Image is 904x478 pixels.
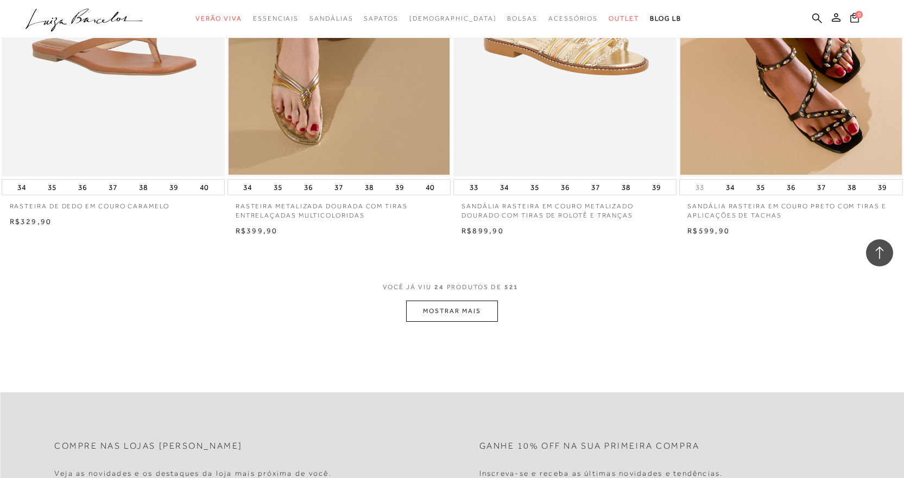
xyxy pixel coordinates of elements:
span: Bolsas [507,15,538,22]
button: 33 [466,180,482,195]
button: 34 [240,180,255,195]
a: SANDÁLIA RASTEIRA EM COURO PRETO COM TIRAS E APLICAÇÕES DE TACHAS [679,195,902,220]
h2: Compre nas lojas [PERSON_NAME] [54,441,243,451]
span: BLOG LB [650,15,681,22]
button: 38 [844,180,859,195]
span: R$599,90 [687,226,730,235]
span: [DEMOGRAPHIC_DATA] [409,15,497,22]
button: 37 [588,180,603,195]
a: noSubCategoriesText [409,9,497,29]
button: 35 [270,180,286,195]
a: categoryNavScreenReaderText [548,9,598,29]
button: 39 [875,180,890,195]
span: R$899,90 [462,226,504,235]
span: 521 [504,283,519,291]
button: 39 [166,180,181,195]
a: categoryNavScreenReaderText [507,9,538,29]
button: 35 [527,180,542,195]
h2: Ganhe 10% off na sua primeira compra [479,441,700,451]
button: 37 [105,180,121,195]
button: 37 [814,180,829,195]
span: Outlet [609,15,639,22]
h4: Inscreva-se e receba as últimas novidades e tendências. [479,469,723,478]
button: 40 [197,180,212,195]
a: RASTEIRA DE DEDO EM COURO CARAMELO [2,195,225,211]
span: 24 [434,283,444,291]
button: 35 [753,180,768,195]
span: R$399,90 [236,226,278,235]
button: 36 [75,180,90,195]
a: categoryNavScreenReaderText [195,9,242,29]
button: 35 [45,180,60,195]
button: 34 [497,180,512,195]
span: Essenciais [253,15,299,22]
a: SANDÁLIA RASTEIRA EM COURO METALIZADO DOURADO COM TIRAS DE ROLOTÊ E TRANÇAS [453,195,677,220]
span: Verão Viva [195,15,242,22]
a: categoryNavScreenReaderText [309,9,353,29]
button: 39 [649,180,664,195]
button: 36 [558,180,573,195]
a: categoryNavScreenReaderText [609,9,639,29]
button: 0 [847,12,862,27]
span: 0 [855,11,863,18]
button: MOSTRAR MAIS [406,301,497,322]
span: VOCÊ JÁ VIU PRODUTOS DE [383,283,522,291]
button: 38 [362,180,377,195]
span: R$329,90 [10,217,52,226]
button: 38 [136,180,151,195]
button: 33 [692,182,707,193]
h4: Veja as novidades e os destaques da loja mais próxima de você. [54,469,332,478]
button: 36 [301,180,316,195]
button: 40 [422,180,438,195]
a: categoryNavScreenReaderText [364,9,398,29]
button: 36 [783,180,799,195]
a: BLOG LB [650,9,681,29]
button: 37 [331,180,346,195]
button: 39 [392,180,407,195]
span: Sapatos [364,15,398,22]
a: categoryNavScreenReaderText [253,9,299,29]
a: RASTEIRA METALIZADA DOURADA COM TIRAS ENTRELAÇADAS MULTICOLORIDAS [227,195,451,220]
span: Sandálias [309,15,353,22]
button: 38 [618,180,634,195]
span: Acessórios [548,15,598,22]
button: 34 [14,180,29,195]
button: 34 [723,180,738,195]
